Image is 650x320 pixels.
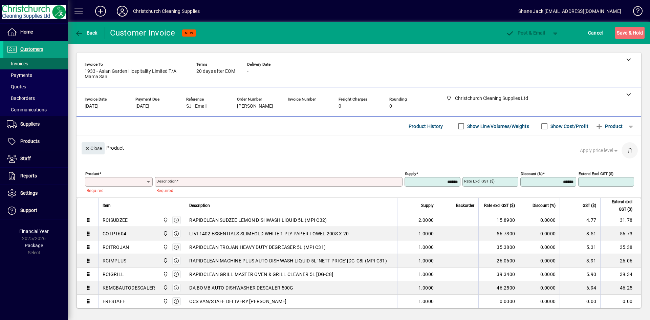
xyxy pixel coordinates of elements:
span: Christchurch Cleaning Supplies Ltd [161,230,169,237]
span: Christchurch Cleaning Supplies Ltd [161,257,169,264]
span: SJ - Email [186,104,207,109]
div: 26.0600 [483,257,515,264]
td: 39.34 [600,268,641,281]
button: Product History [406,120,446,132]
span: Settings [20,190,38,196]
span: 1.0000 [418,230,434,237]
a: Home [3,24,68,41]
app-page-header-button: Back [68,27,105,39]
div: 39.3400 [483,271,515,278]
span: RAPIDCLEAN GRILL MASTER OVEN & GRILL CLEANER 5L [DG-C8] [189,271,333,278]
td: 5.31 [560,240,600,254]
div: Product [77,135,641,160]
span: [DATE] [135,104,149,109]
span: ost & Email [506,30,545,36]
span: Discount (%) [533,202,556,209]
span: 20 days after EOM [196,69,235,74]
span: Staff [20,156,31,161]
a: Payments [3,69,68,81]
span: Close [84,143,102,154]
button: Close [82,142,105,154]
span: - [247,69,248,74]
div: 56.7300 [483,230,515,237]
a: Products [3,133,68,150]
td: 8.51 [560,227,600,240]
td: 46.25 [600,281,641,295]
td: 0.0000 [519,268,560,281]
div: 15.8900 [483,217,515,223]
td: 0.0000 [519,254,560,268]
span: Backorders [7,95,35,101]
div: 0.0000 [483,298,515,305]
mat-label: Rate excl GST ($) [464,179,495,184]
span: Christchurch Cleaning Supplies Ltd [161,298,169,305]
span: RAPIDCLEAN SUDZEE LEMON DISHWASH LIQUID 5L (MPI C32) [189,217,327,223]
mat-label: Extend excl GST ($) [579,171,613,176]
span: Supply [421,202,434,209]
label: Show Line Volumes/Weights [466,123,529,130]
span: Product History [409,121,443,132]
a: Suppliers [3,116,68,133]
td: 56.73 [600,227,641,240]
a: Quotes [3,81,68,92]
span: S [617,30,620,36]
button: Apply price level [577,145,622,157]
span: Reports [20,173,37,178]
button: Profile [111,5,133,17]
span: Suppliers [20,121,40,127]
label: Show Cost/Profit [549,123,588,130]
span: 1933 - Asian Garden Hospitality Limited T/A Mama San [85,69,186,80]
td: 0.0000 [519,227,560,240]
div: KEMCBAUTODESCALER [103,284,155,291]
span: [DATE] [85,104,99,109]
span: 1.0000 [418,298,434,305]
span: P [518,30,521,36]
span: Description [189,202,210,209]
button: Delete [622,142,638,158]
span: NEW [185,31,193,35]
span: 1.0000 [418,284,434,291]
mat-error: Required [87,187,147,194]
button: Cancel [586,27,605,39]
span: 1.0000 [418,257,434,264]
span: Package [25,243,43,248]
app-page-header-button: Close [80,145,106,151]
span: Back [75,30,97,36]
div: RCIGRILL [103,271,124,278]
mat-label: Discount (%) [521,171,543,176]
span: Support [20,208,37,213]
div: COTPT604 [103,230,126,237]
span: Invoices [7,61,28,66]
span: Communications [7,107,47,112]
mat-error: Required [156,187,397,194]
span: ave & Hold [617,27,643,38]
td: 0.0000 [519,295,560,308]
span: Quotes [7,84,26,89]
span: RAPIDCLEAN TROJAN HEAVY DUTY DEGREASER 5L (MPI C31) [189,244,326,251]
button: Add [90,5,111,17]
a: Backorders [3,92,68,104]
div: Shane Jack [EMAIL_ADDRESS][DOMAIN_NAME] [518,6,621,17]
a: Settings [3,185,68,202]
td: 0.0000 [519,213,560,227]
span: Backorder [456,202,474,209]
td: 0.0000 [519,240,560,254]
span: 1.0000 [418,271,434,278]
div: 35.3800 [483,244,515,251]
button: Save & Hold [615,27,645,39]
a: Knowledge Base [628,1,642,23]
div: 46.2500 [483,284,515,291]
span: Christchurch Cleaning Supplies Ltd [161,216,169,224]
span: Apply price level [580,147,619,154]
td: 35.38 [600,240,641,254]
td: 26.06 [600,254,641,268]
a: Support [3,202,68,219]
td: 31.78 [600,213,641,227]
span: DA BOMB AUTO DISHWASHER DESCALER 500G [189,284,293,291]
app-page-header-button: Delete [622,147,638,153]
span: Payments [7,72,32,78]
div: FRESTAFF [103,298,125,305]
span: 0 [339,104,341,109]
span: Home [20,29,33,35]
button: Post & Email [502,27,548,39]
